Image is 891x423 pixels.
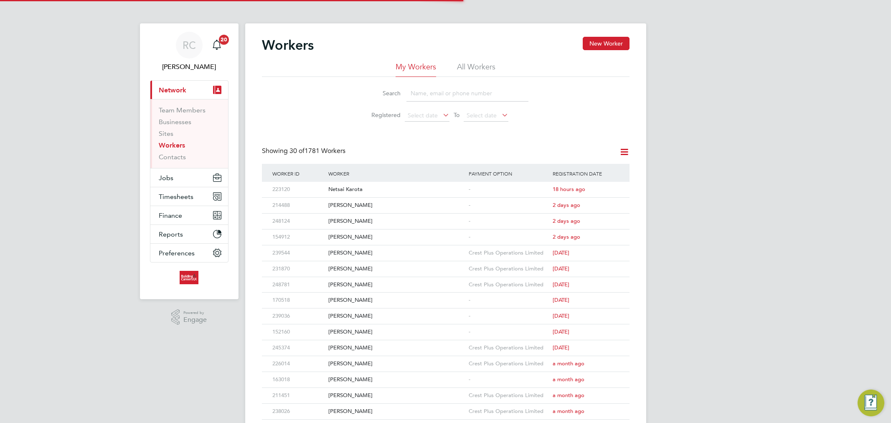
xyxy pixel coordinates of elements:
[553,408,584,415] span: a month ago
[159,249,195,257] span: Preferences
[270,292,621,299] a: 170518[PERSON_NAME]-[DATE]
[326,245,467,261] div: [PERSON_NAME]
[326,404,467,419] div: [PERSON_NAME]
[140,23,239,299] nav: Main navigation
[150,187,228,206] button: Timesheets
[467,372,551,387] div: -
[159,153,186,161] a: Contacts
[451,110,462,120] span: To
[553,376,584,383] span: a month ago
[553,217,580,224] span: 2 days ago
[270,261,621,268] a: 231870[PERSON_NAME]Crest Plus Operations Limited[DATE]
[270,356,326,372] div: 226014
[183,316,207,324] span: Engage
[150,32,228,72] a: RC[PERSON_NAME]
[553,265,569,272] span: [DATE]
[150,62,228,72] span: Rhys Cook
[326,356,467,372] div: [PERSON_NAME]
[208,32,225,59] a: 20
[270,181,621,189] a: 223120Netsai Karota-18 hours ago
[553,249,569,256] span: [DATE]
[326,340,467,356] div: [PERSON_NAME]
[270,293,326,308] div: 170518
[159,230,183,238] span: Reports
[150,81,228,99] button: Network
[159,86,186,94] span: Network
[326,324,467,340] div: [PERSON_NAME]
[326,388,467,403] div: [PERSON_NAME]
[326,229,467,245] div: [PERSON_NAME]
[270,277,621,284] a: 248781[PERSON_NAME]Crest Plus Operations Limited[DATE]
[467,308,551,324] div: -
[262,37,314,54] h2: Workers
[150,225,228,243] button: Reports
[150,168,228,187] button: Jobs
[219,35,229,45] span: 20
[270,387,621,395] a: 211451[PERSON_NAME]Crest Plus Operations Limiteda month ago
[262,147,347,155] div: Showing
[270,197,621,204] a: 214488[PERSON_NAME]-2 days ago
[270,388,326,403] div: 211451
[553,186,585,193] span: 18 hours ago
[467,404,551,419] div: Crest Plus Operations Limited
[270,164,326,183] div: Worker ID
[159,211,182,219] span: Finance
[171,309,207,325] a: Powered byEngage
[553,201,580,209] span: 2 days ago
[553,344,569,351] span: [DATE]
[270,324,326,340] div: 152160
[270,308,326,324] div: 239036
[159,106,206,114] a: Team Members
[467,324,551,340] div: -
[270,245,621,252] a: 239544[PERSON_NAME]Crest Plus Operations Limited[DATE]
[467,261,551,277] div: Crest Plus Operations Limited
[150,206,228,224] button: Finance
[270,229,326,245] div: 154912
[553,281,569,288] span: [DATE]
[270,372,621,379] a: 163018[PERSON_NAME]-a month ago
[467,214,551,229] div: -
[270,277,326,293] div: 248781
[270,245,326,261] div: 239544
[326,293,467,308] div: [PERSON_NAME]
[326,372,467,387] div: [PERSON_NAME]
[326,198,467,213] div: [PERSON_NAME]
[467,229,551,245] div: -
[180,271,198,284] img: buildingcareersuk-logo-retina.png
[467,277,551,293] div: Crest Plus Operations Limited
[270,356,621,363] a: 226014[PERSON_NAME]Crest Plus Operations Limiteda month ago
[326,277,467,293] div: [PERSON_NAME]
[326,214,467,229] div: [PERSON_NAME]
[326,261,467,277] div: [PERSON_NAME]
[551,164,621,183] div: Registration Date
[326,308,467,324] div: [PERSON_NAME]
[159,174,173,182] span: Jobs
[270,229,621,236] a: 154912[PERSON_NAME]-2 days ago
[553,312,569,319] span: [DATE]
[270,261,326,277] div: 231870
[396,62,436,77] li: My Workers
[858,390,884,416] button: Engage Resource Center
[289,147,305,155] span: 30 of
[270,213,621,220] a: 248124[PERSON_NAME]-2 days ago
[270,182,326,197] div: 223120
[183,40,196,51] span: RC
[406,85,528,102] input: Name, email or phone number
[270,198,326,213] div: 214488
[270,403,621,410] a: 238026[PERSON_NAME]Crest Plus Operations Limiteda month ago
[270,340,326,356] div: 245374
[326,164,467,183] div: Worker
[467,388,551,403] div: Crest Plus Operations Limited
[159,193,193,201] span: Timesheets
[270,324,621,331] a: 152160[PERSON_NAME]-[DATE]
[457,62,495,77] li: All Workers
[467,245,551,261] div: Crest Plus Operations Limited
[150,244,228,262] button: Preferences
[159,130,173,138] a: Sites
[270,404,326,419] div: 238026
[553,328,569,335] span: [DATE]
[408,112,438,119] span: Select date
[270,372,326,387] div: 163018
[467,340,551,356] div: Crest Plus Operations Limited
[467,182,551,197] div: -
